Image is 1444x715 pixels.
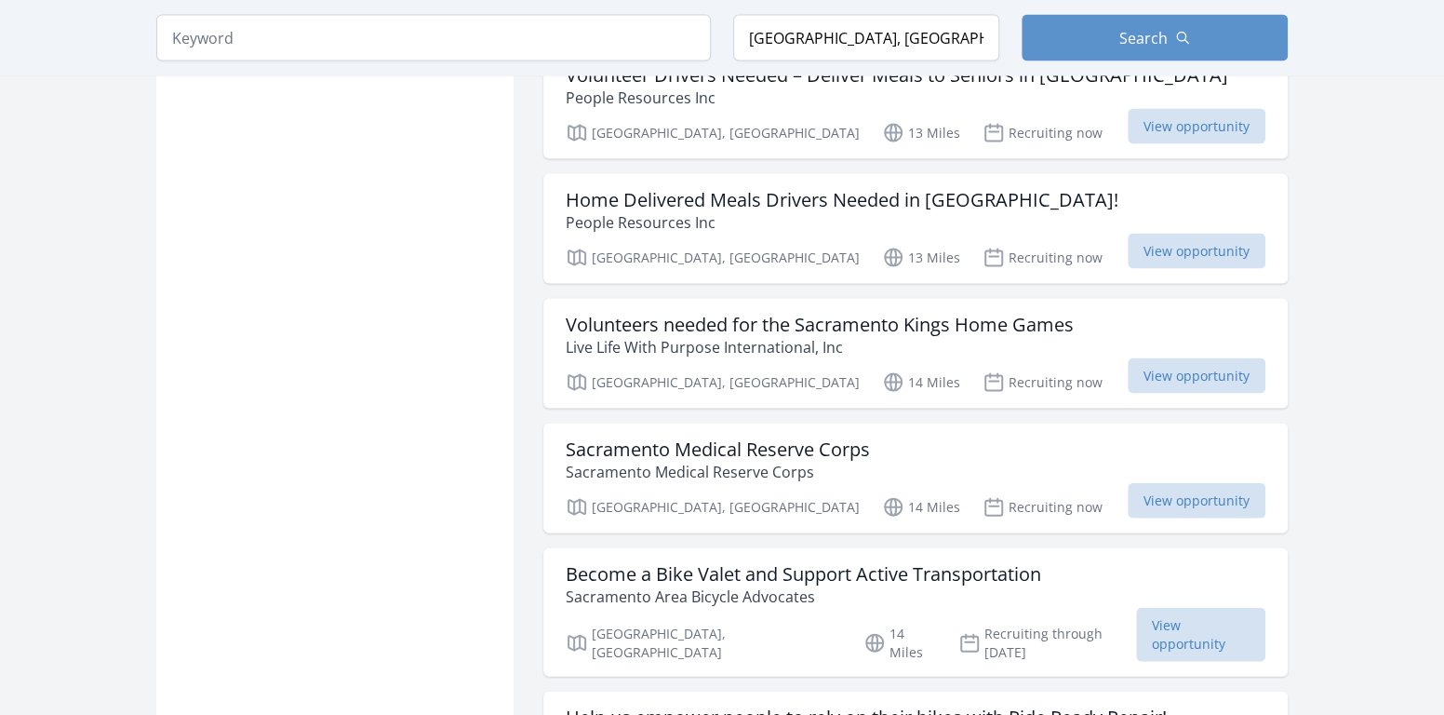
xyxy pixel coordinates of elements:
[566,563,1041,586] h3: Become a Bike Valet and Support Active Transportation
[983,371,1103,394] p: Recruiting now
[1119,27,1168,49] span: Search
[958,625,1136,662] p: Recruiting through [DATE]
[1128,234,1265,269] span: View opportunity
[543,424,1288,533] a: Sacramento Medical Reserve Corps Sacramento Medical Reserve Corps [GEOGRAPHIC_DATA], [GEOGRAPHIC_...
[566,586,1041,608] p: Sacramento Area Bicycle Advocates
[156,15,711,61] input: Keyword
[566,461,870,483] p: Sacramento Medical Reserve Corps
[543,299,1288,409] a: Volunteers needed for the Sacramento Kings Home Games Live Life With Purpose International, Inc [...
[882,247,960,269] p: 13 Miles
[566,64,1228,87] h3: Volunteer Drivers Needed – Deliver Meals to Seniors in [GEOGRAPHIC_DATA]
[566,247,860,269] p: [GEOGRAPHIC_DATA], [GEOGRAPHIC_DATA]
[1022,15,1288,61] button: Search
[863,625,937,662] p: 14 Miles
[983,496,1103,519] p: Recruiting now
[543,174,1288,284] a: Home Delivered Meals Drivers Needed in [GEOGRAPHIC_DATA]! People Resources Inc [GEOGRAPHIC_DATA],...
[566,211,1118,234] p: People Resources Inc
[566,371,860,394] p: [GEOGRAPHIC_DATA], [GEOGRAPHIC_DATA]
[1128,109,1265,144] span: View opportunity
[1128,358,1265,394] span: View opportunity
[543,49,1288,159] a: Volunteer Drivers Needed – Deliver Meals to Seniors in [GEOGRAPHIC_DATA] People Resources Inc [GE...
[566,438,870,461] h3: Sacramento Medical Reserve Corps
[566,314,1074,336] h3: Volunteers needed for the Sacramento Kings Home Games
[566,189,1118,211] h3: Home Delivered Meals Drivers Needed in [GEOGRAPHIC_DATA]!
[543,548,1288,677] a: Become a Bike Valet and Support Active Transportation Sacramento Area Bicycle Advocates [GEOGRAPH...
[566,336,1074,358] p: Live Life With Purpose International, Inc
[882,496,960,519] p: 14 Miles
[882,371,960,394] p: 14 Miles
[882,122,960,144] p: 13 Miles
[983,122,1103,144] p: Recruiting now
[733,15,999,61] input: Location
[566,496,860,519] p: [GEOGRAPHIC_DATA], [GEOGRAPHIC_DATA]
[1128,483,1265,519] span: View opportunity
[566,122,860,144] p: [GEOGRAPHIC_DATA], [GEOGRAPHIC_DATA]
[566,625,841,662] p: [GEOGRAPHIC_DATA], [GEOGRAPHIC_DATA]
[983,247,1103,269] p: Recruiting now
[566,87,1228,109] p: People Resources Inc
[1136,608,1265,662] span: View opportunity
